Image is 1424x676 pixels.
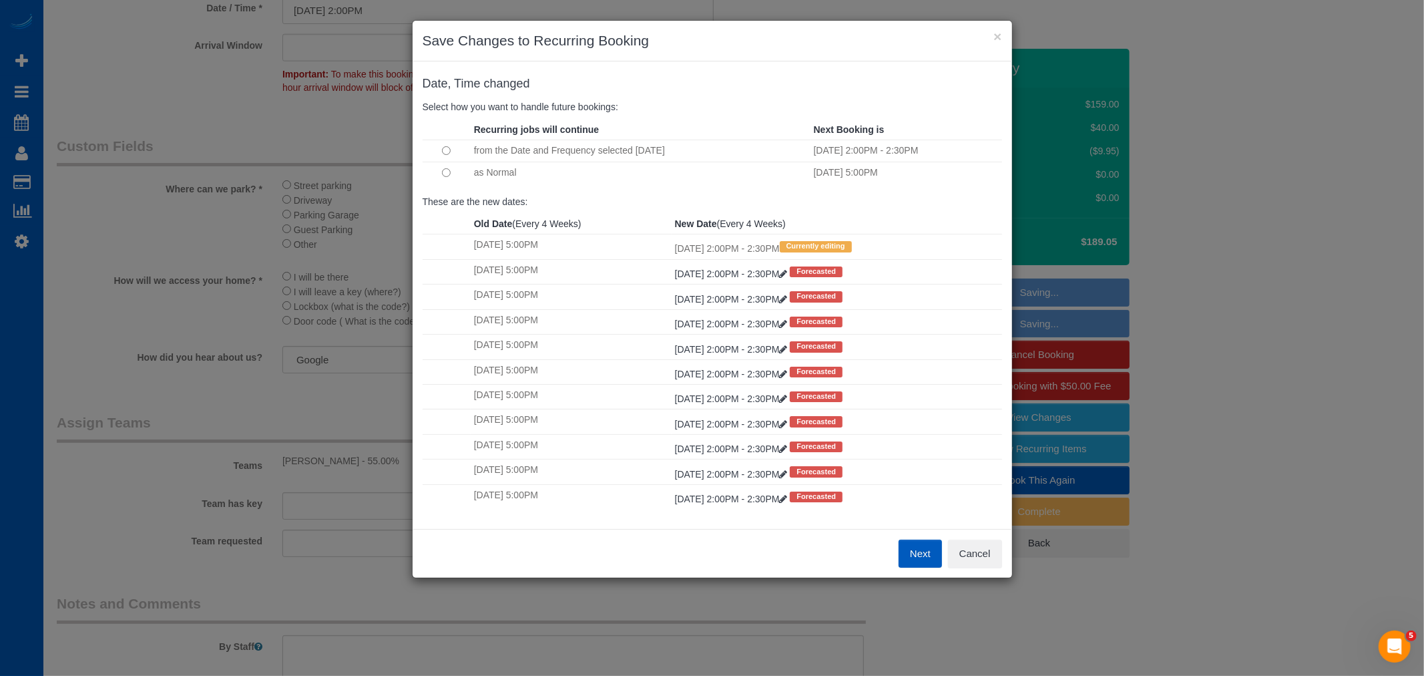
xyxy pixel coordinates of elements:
span: Forecasted [790,466,843,477]
td: [DATE] 5:00PM [471,259,672,284]
a: [DATE] 2:00PM - 2:30PM [675,269,790,279]
td: [DATE] 5:00PM [471,359,672,384]
span: Date, Time [423,77,481,90]
td: [DATE] 5:00PM [471,285,672,309]
iframe: Intercom live chat [1379,631,1411,663]
a: [DATE] 2:00PM - 2:30PM [675,294,790,305]
td: from the Date and Frequency selected [DATE] [471,140,810,162]
h4: changed [423,77,1002,91]
a: [DATE] 2:00PM - 2:30PM [675,419,790,430]
th: (Every 4 Weeks) [471,214,672,234]
span: Currently editing [780,241,852,252]
span: Forecasted [790,341,843,352]
td: [DATE] 2:00PM - 2:30PM [672,234,1002,259]
button: Cancel [948,540,1002,568]
span: Forecasted [790,267,843,277]
a: [DATE] 2:00PM - 2:30PM [675,469,790,480]
a: [DATE] 2:00PM - 2:30PM [675,319,790,329]
span: Forecasted [790,492,843,502]
span: 5 [1406,631,1417,641]
button: Next [899,540,942,568]
a: [DATE] 2:00PM - 2:30PM [675,444,790,454]
td: [DATE] 5:00PM [471,309,672,334]
th: (Every 4 Weeks) [672,214,1002,234]
td: [DATE] 5:00PM [471,409,672,434]
span: Forecasted [790,317,843,327]
a: [DATE] 2:00PM - 2:30PM [675,494,790,504]
span: Forecasted [790,367,843,377]
span: Forecasted [790,416,843,427]
a: [DATE] 2:00PM - 2:30PM [675,369,790,379]
span: Forecasted [790,442,843,452]
td: [DATE] 5:00PM [471,335,672,359]
button: × [993,29,1001,43]
td: [DATE] 5:00PM [471,460,672,484]
td: [DATE] 2:00PM - 2:30PM [810,140,1002,162]
h3: Save Changes to Recurring Booking [423,31,1002,51]
a: [DATE] 2:00PM - 2:30PM [675,393,790,404]
strong: Next Booking is [814,124,885,135]
td: [DATE] 5:00PM [471,234,672,259]
strong: Old Date [474,218,513,229]
span: Forecasted [790,291,843,302]
span: Forecasted [790,391,843,402]
td: [DATE] 5:00PM [810,162,1002,183]
td: as Normal [471,162,810,183]
td: [DATE] 5:00PM [471,384,672,409]
strong: New Date [675,218,717,229]
td: [DATE] 5:00PM [471,434,672,459]
strong: Recurring jobs will continue [474,124,599,135]
a: [DATE] 2:00PM - 2:30PM [675,344,790,355]
p: Select how you want to handle future bookings: [423,100,1002,114]
td: [DATE] 5:00PM [471,484,672,509]
p: These are the new dates: [423,195,1002,208]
